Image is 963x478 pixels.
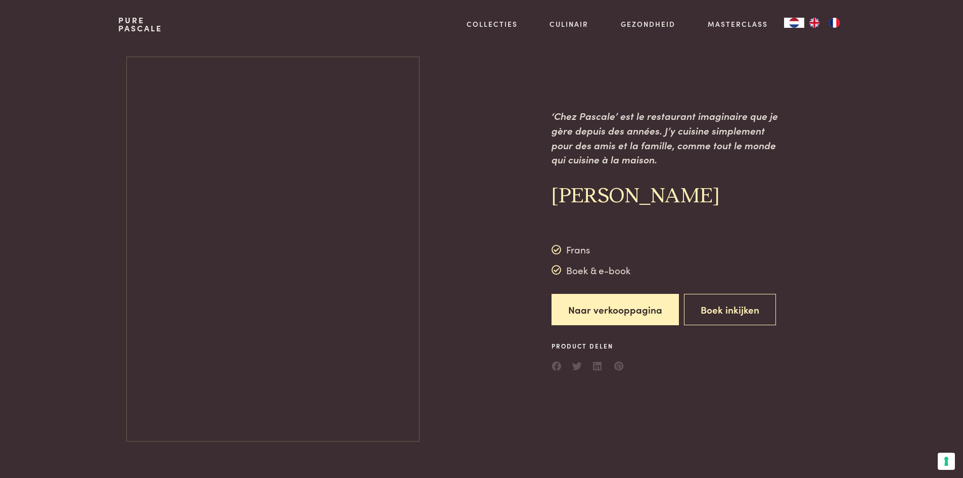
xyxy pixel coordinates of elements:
[118,16,162,32] a: PurePascale
[684,294,776,326] button: Boek inkijken
[552,294,679,326] a: Naar verkooppagina
[784,18,845,28] aside: Language selected: Nederlands
[467,19,518,29] a: Collecties
[824,18,845,28] a: FR
[552,263,631,278] div: Boek & e-book
[804,18,845,28] ul: Language list
[938,453,955,470] button: Uw voorkeuren voor toestemming voor trackingtechnologieën
[708,19,768,29] a: Masterclass
[784,18,804,28] div: Language
[804,18,824,28] a: EN
[552,109,783,167] p: ‘Chez Pascale’ est le restaurant imaginaire que je gère depuis des années. J’y cuisine simplement...
[621,19,675,29] a: Gezondheid
[552,341,624,351] span: Product delen
[784,18,804,28] a: NL
[549,19,588,29] a: Culinair
[552,242,631,257] div: Frans
[552,183,783,210] h2: [PERSON_NAME]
